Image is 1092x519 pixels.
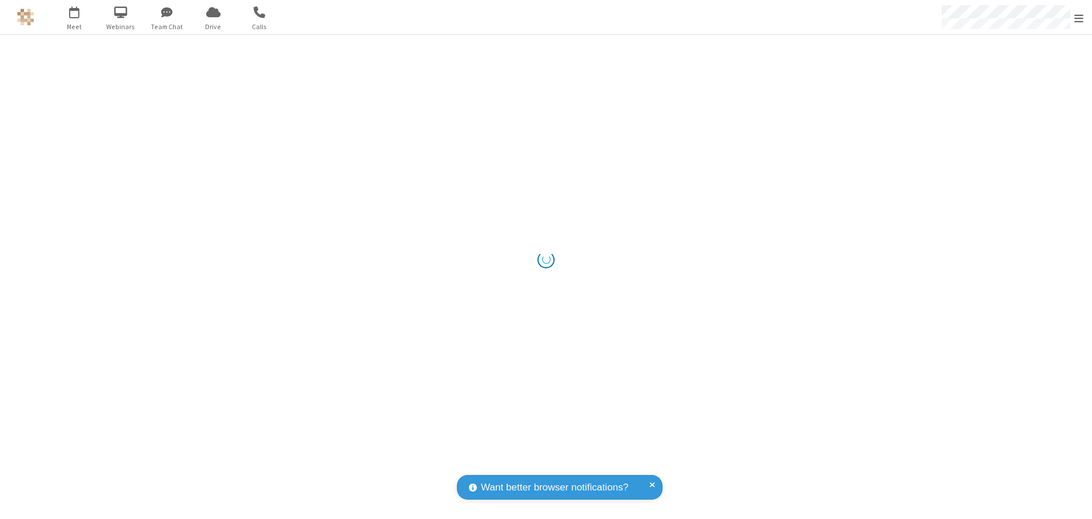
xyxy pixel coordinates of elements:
[192,22,235,32] span: Drive
[17,9,34,26] img: QA Selenium DO NOT DELETE OR CHANGE
[99,22,142,32] span: Webinars
[238,22,281,32] span: Calls
[53,22,96,32] span: Meet
[146,22,188,32] span: Team Chat
[481,480,628,495] span: Want better browser notifications?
